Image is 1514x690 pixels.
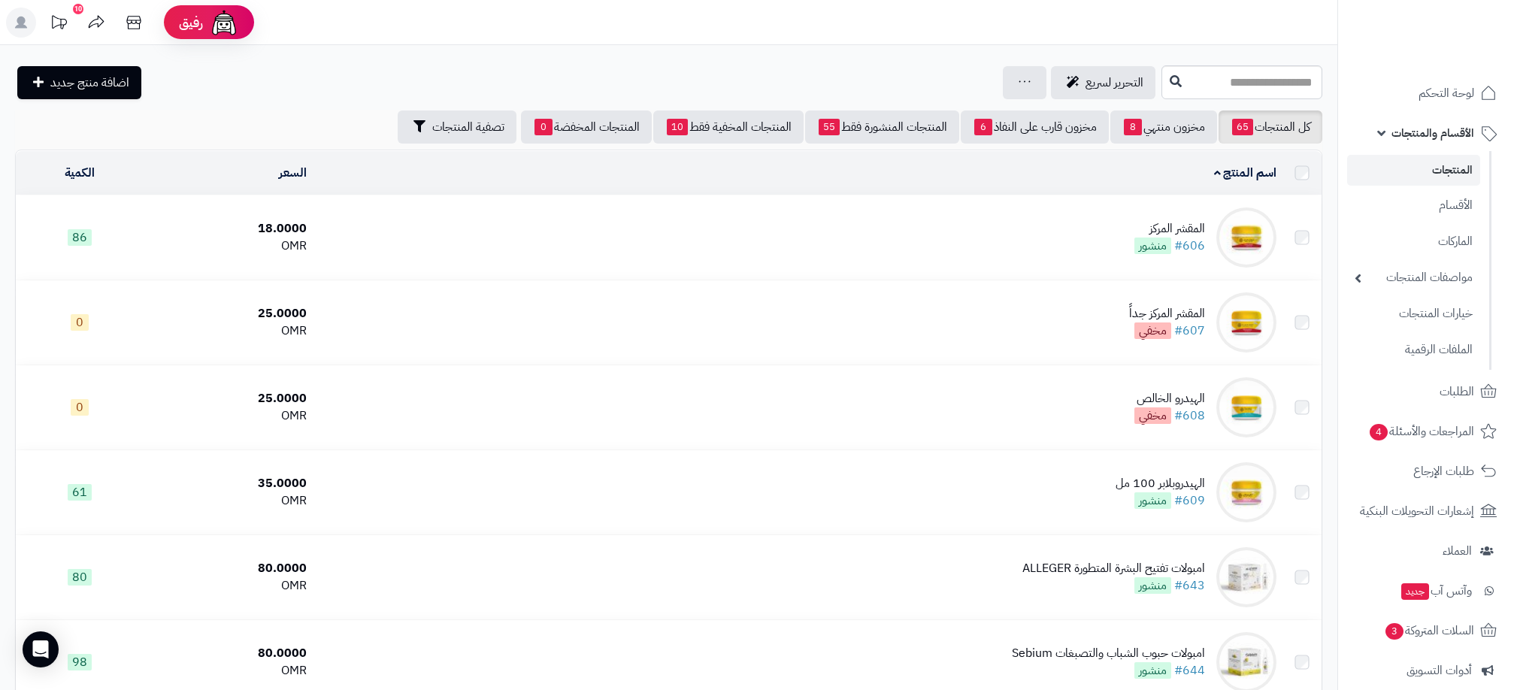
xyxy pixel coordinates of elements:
span: وآتس آب [1400,580,1472,601]
a: المنتجات المخفية فقط10 [653,110,804,144]
a: أدوات التسويق [1347,652,1505,688]
a: #608 [1174,407,1205,425]
a: خيارات المنتجات [1347,298,1480,330]
a: العملاء [1347,533,1505,569]
a: مواصفات المنتجات [1347,262,1480,294]
span: أدوات التسويق [1407,660,1472,681]
a: مخزون قارب على النفاذ6 [961,110,1109,144]
span: منشور [1134,577,1171,594]
span: 0 [534,119,553,135]
img: ai-face.png [209,8,239,38]
span: اضافة منتج جديد [50,74,129,92]
a: لوحة التحكم [1347,75,1505,111]
a: المراجعات والأسئلة4 [1347,413,1505,449]
a: الماركات [1347,225,1480,258]
div: OMR [149,322,307,340]
span: 80 [68,569,92,586]
span: منشور [1134,662,1171,679]
span: منشور [1134,492,1171,509]
a: #609 [1174,492,1205,510]
div: OMR [149,238,307,255]
span: جديد [1401,583,1429,600]
a: المنتجات [1347,155,1480,186]
span: مخفي [1134,322,1171,339]
a: #643 [1174,577,1205,595]
span: مخفي [1134,407,1171,424]
a: المنتجات المنشورة فقط55 [805,110,959,144]
a: التحرير لسريع [1051,66,1155,99]
span: 8 [1124,119,1142,135]
div: 18.0000 [149,220,307,238]
a: #607 [1174,322,1205,340]
a: الأقسام [1347,189,1480,222]
a: الكمية [65,164,95,182]
a: وآتس آبجديد [1347,573,1505,609]
div: 80.0000 [149,645,307,662]
span: الأقسام والمنتجات [1391,123,1474,144]
span: 10 [667,119,688,135]
span: المراجعات والأسئلة [1368,421,1474,442]
a: الطلبات [1347,374,1505,410]
div: 80.0000 [149,560,307,577]
div: 25.0000 [149,305,307,322]
span: 98 [68,654,92,670]
div: OMR [149,407,307,425]
img: المقشر المركز [1216,207,1276,268]
span: رفيق [179,14,203,32]
img: امبولات تفتيح البشرة المتطورة ALLEGER [1216,547,1276,607]
span: تصفية المنتجات [432,118,504,136]
span: 65 [1232,119,1253,135]
span: السلات المتروكة [1384,620,1474,641]
a: السعر [279,164,307,182]
span: العملاء [1443,540,1472,561]
a: تحديثات المنصة [40,8,77,41]
div: المقشر المركز [1134,220,1205,238]
div: امبولات حبوب الشباب والتصبغات Sebium [1012,645,1205,662]
a: كل المنتجات65 [1219,110,1322,144]
button: تصفية المنتجات [398,110,516,144]
a: مخزون منتهي8 [1110,110,1217,144]
div: OMR [149,577,307,595]
div: امبولات تفتيح البشرة المتطورة ALLEGER [1022,560,1205,577]
div: 35.0000 [149,475,307,492]
span: 4 [1370,424,1388,440]
span: الطلبات [1440,381,1474,402]
div: الهيدرو الخالص [1134,390,1205,407]
span: طلبات الإرجاع [1413,461,1474,482]
a: اضافة منتج جديد [17,66,141,99]
a: المنتجات المخفضة0 [521,110,652,144]
a: #644 [1174,661,1205,679]
a: الملفات الرقمية [1347,334,1480,366]
span: 0 [71,314,89,331]
span: التحرير لسريع [1086,74,1143,92]
div: OMR [149,662,307,679]
div: Open Intercom Messenger [23,631,59,667]
span: 0 [71,399,89,416]
span: لوحة التحكم [1419,83,1474,104]
span: 6 [974,119,992,135]
div: الهيدروبلابر 100 مل [1116,475,1205,492]
div: 25.0000 [149,390,307,407]
div: المقشر المركز جداً [1129,305,1205,322]
img: الهيدرو الخالص [1216,377,1276,437]
span: 55 [819,119,840,135]
div: 10 [73,4,83,14]
img: الهيدروبلابر 100 مل [1216,462,1276,522]
a: اسم المنتج [1214,164,1277,182]
span: 61 [68,484,92,501]
span: إشعارات التحويلات البنكية [1360,501,1474,522]
a: إشعارات التحويلات البنكية [1347,493,1505,529]
a: طلبات الإرجاع [1347,453,1505,489]
a: السلات المتروكة3 [1347,613,1505,649]
a: #606 [1174,237,1205,255]
img: المقشر المركز جداً [1216,292,1276,353]
span: 3 [1385,623,1403,640]
div: OMR [149,492,307,510]
span: منشور [1134,238,1171,254]
span: 86 [68,229,92,246]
